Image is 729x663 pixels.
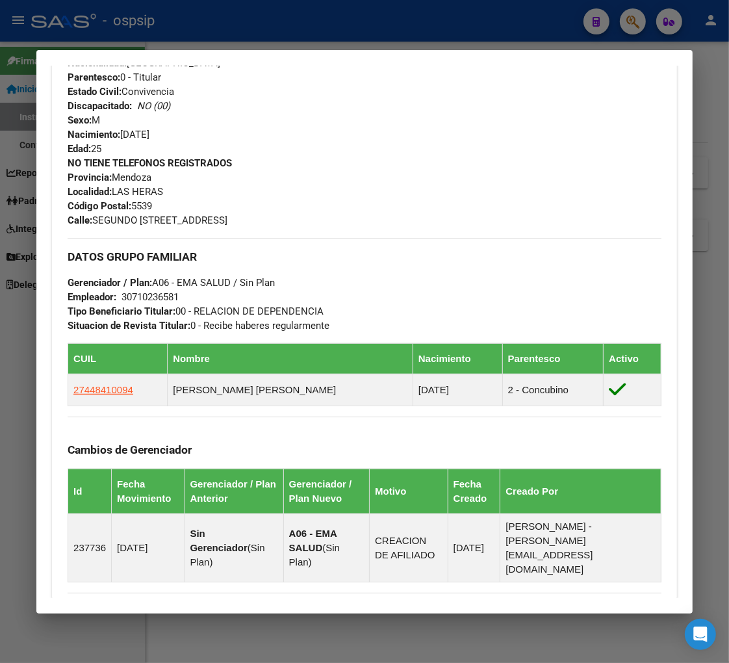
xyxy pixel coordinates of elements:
span: Sin Plan [289,542,340,567]
td: 237736 [68,513,112,582]
strong: A06 - EMA SALUD [289,528,337,553]
span: 27448410094 [73,384,133,395]
h3: DATOS GRUPO FAMILIAR [68,250,661,264]
span: Convivencia [68,86,174,97]
span: [GEOGRAPHIC_DATA] [68,57,220,69]
td: [DATE] [112,513,185,582]
td: [PERSON_NAME] [PERSON_NAME] [168,374,413,406]
td: [DATE] [448,513,500,582]
td: [PERSON_NAME] - [PERSON_NAME][EMAIL_ADDRESS][DOMAIN_NAME] [500,513,661,582]
th: Nacimiento [413,343,502,374]
strong: Parentesco: [68,71,120,83]
strong: Nacionalidad: [68,57,127,69]
strong: Sin Gerenciador [190,528,248,553]
strong: Sexo: [68,114,92,126]
span: A06 - EMA SALUD / Sin Plan [68,277,275,289]
strong: Edad: [68,143,91,155]
th: CUIL [68,343,168,374]
span: M [68,114,100,126]
th: Parentesco [502,343,604,374]
span: 00 - RELACION DE DEPENDENCIA [68,305,324,317]
strong: Empleador: [68,291,116,303]
strong: Gerenciador / Plan: [68,277,152,289]
strong: NO TIENE TELEFONOS REGISTRADOS [68,157,232,169]
th: Gerenciador / Plan Nuevo [283,469,369,513]
td: ( ) [185,513,283,582]
span: SEGUNDO [STREET_ADDRESS] [68,214,227,226]
strong: Tipo Beneficiario Titular: [68,305,175,317]
td: 2 - Concubino [502,374,604,406]
span: 5539 [68,200,152,212]
th: Activo [604,343,661,374]
strong: Situacion de Revista Titular: [68,320,190,331]
span: Sin Plan [190,542,265,567]
th: Creado Por [500,469,661,513]
strong: Provincia: [68,172,112,183]
strong: Código Postal: [68,200,131,212]
i: NO (00) [137,100,170,112]
span: Mendoza [68,172,151,183]
th: Motivo [370,469,448,513]
td: CREACION DE AFILIADO [370,513,448,582]
div: Open Intercom Messenger [685,619,716,650]
strong: Estado Civil: [68,86,122,97]
th: Fecha Movimiento [112,469,185,513]
th: Id [68,469,112,513]
span: LAS HERAS [68,186,163,198]
td: ( ) [283,513,369,582]
td: [DATE] [413,374,502,406]
h3: Cambios de Gerenciador [68,443,661,457]
strong: Discapacitado: [68,100,132,112]
span: 25 [68,143,101,155]
th: Fecha Creado [448,469,500,513]
span: 0 - Titular [68,71,161,83]
th: Gerenciador / Plan Anterior [185,469,283,513]
strong: Localidad: [68,186,112,198]
strong: Calle: [68,214,92,226]
span: [DATE] [68,129,149,140]
strong: Nacimiento: [68,129,120,140]
div: 30710236581 [122,290,179,304]
span: 0 - Recibe haberes regularmente [68,320,329,331]
th: Nombre [168,343,413,374]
